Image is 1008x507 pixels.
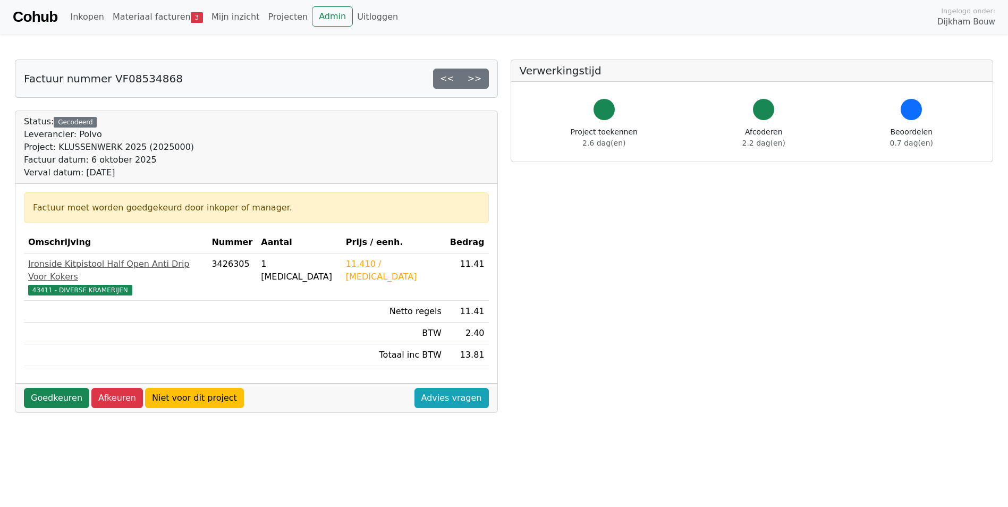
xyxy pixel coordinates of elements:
span: Ingelogd onder: [941,6,995,16]
td: 2.40 [446,323,489,344]
div: Project toekennen [571,126,638,149]
a: Inkopen [66,6,108,28]
th: Bedrag [446,232,489,253]
a: Mijn inzicht [207,6,264,28]
a: Advies vragen [414,388,489,408]
a: Cohub [13,4,57,30]
div: Ironside Kitpistool Half Open Anti Drip Voor Kokers [28,258,203,283]
th: Aantal [257,232,342,253]
a: Uitloggen [353,6,402,28]
div: Status: [24,115,194,179]
div: Project: KLUSSENWERK 2025 (2025000) [24,141,194,154]
td: Totaal inc BTW [342,344,446,366]
div: Beoordelen [890,126,933,149]
h5: Verwerkingstijd [520,64,985,77]
td: 11.41 [446,253,489,301]
div: 11.410 / [MEDICAL_DATA] [346,258,442,283]
a: Afkeuren [91,388,143,408]
div: 1 [MEDICAL_DATA] [261,258,337,283]
span: 2.6 dag(en) [582,139,625,147]
a: Niet voor dit project [145,388,244,408]
div: Gecodeerd [54,117,97,128]
div: Afcoderen [742,126,785,149]
td: 3426305 [207,253,257,301]
span: 2.2 dag(en) [742,139,785,147]
a: Ironside Kitpistool Half Open Anti Drip Voor Kokers43411 - DIVERSE KRAMERIJEN [28,258,203,296]
a: << [433,69,461,89]
td: BTW [342,323,446,344]
span: 0.7 dag(en) [890,139,933,147]
div: Verval datum: [DATE] [24,166,194,179]
span: 43411 - DIVERSE KRAMERIJEN [28,285,132,295]
a: Admin [312,6,353,27]
td: Netto regels [342,301,446,323]
div: Factuur datum: 6 oktober 2025 [24,154,194,166]
a: Goedkeuren [24,388,89,408]
th: Nummer [207,232,257,253]
div: Leverancier: Polvo [24,128,194,141]
a: Materiaal facturen3 [108,6,207,28]
td: 13.81 [446,344,489,366]
span: 3 [191,12,203,23]
a: >> [461,69,489,89]
span: Dijkham Bouw [937,16,995,28]
h5: Factuur nummer VF08534868 [24,72,183,85]
th: Prijs / eenh. [342,232,446,253]
div: Factuur moet worden goedgekeurd door inkoper of manager. [33,201,480,214]
td: 11.41 [446,301,489,323]
th: Omschrijving [24,232,207,253]
a: Projecten [264,6,312,28]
